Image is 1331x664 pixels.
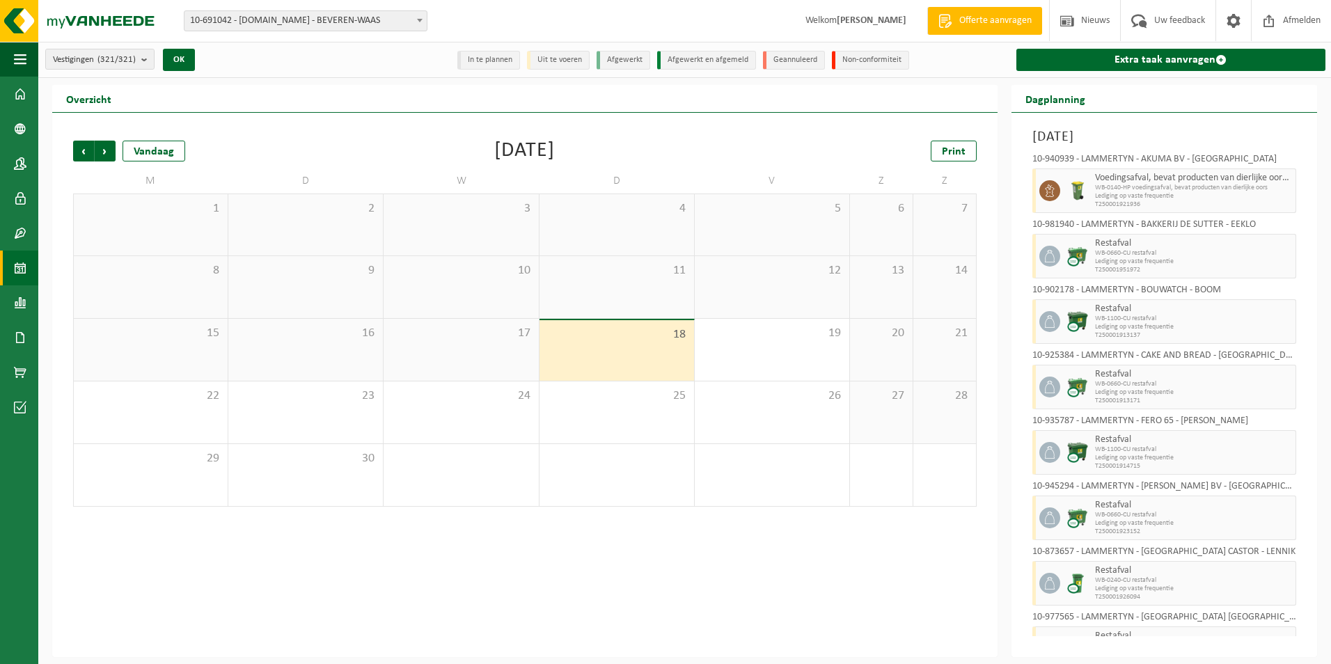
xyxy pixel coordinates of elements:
[1016,49,1325,71] a: Extra taak aanvragen
[235,263,376,278] span: 9
[81,451,221,466] span: 29
[527,51,590,70] li: Uit te voeren
[1095,593,1292,601] span: T250001926094
[1067,246,1088,267] img: WB-0660-CU
[1095,200,1292,209] span: T250001921936
[546,388,687,404] span: 25
[1032,220,1296,234] div: 10-981940 - LAMMERTYN - BAKKERIJ DE SUTTER - EEKLO
[45,49,155,70] button: Vestigingen(321/321)
[920,326,969,341] span: 21
[1095,369,1292,380] span: Restafval
[81,263,221,278] span: 8
[920,201,969,216] span: 7
[1095,519,1292,528] span: Lediging op vaste frequentie
[546,201,687,216] span: 4
[235,326,376,341] span: 16
[1095,388,1292,397] span: Lediging op vaste frequentie
[1095,266,1292,274] span: T250001951972
[1095,585,1292,593] span: Lediging op vaste frequentie
[73,168,228,193] td: M
[920,388,969,404] span: 28
[1095,565,1292,576] span: Restafval
[384,168,539,193] td: W
[1095,397,1292,405] span: T250001913171
[163,49,195,71] button: OK
[1095,445,1292,454] span: WB-1100-CU restafval
[1032,127,1296,148] h3: [DATE]
[657,51,756,70] li: Afgewerkt en afgemeld
[391,263,531,278] span: 10
[857,388,906,404] span: 27
[53,49,136,70] span: Vestigingen
[391,388,531,404] span: 24
[81,326,221,341] span: 15
[857,263,906,278] span: 13
[1095,238,1292,249] span: Restafval
[1095,315,1292,323] span: WB-1100-CU restafval
[1095,249,1292,258] span: WB-0660-CU restafval
[763,51,825,70] li: Geannuleerd
[457,51,520,70] li: In te plannen
[1095,434,1292,445] span: Restafval
[1095,576,1292,585] span: WB-0240-CU restafval
[927,7,1042,35] a: Offerte aanvragen
[81,388,221,404] span: 22
[702,263,842,278] span: 12
[1032,285,1296,299] div: 10-902178 - LAMMERTYN - BOUWATCH - BOOM
[1067,180,1088,201] img: WB-0140-HPE-GN-51
[1095,500,1292,511] span: Restafval
[546,263,687,278] span: 11
[228,168,384,193] td: D
[920,263,969,278] span: 14
[546,327,687,342] span: 18
[1067,573,1088,594] img: WB-0240-CU
[1067,442,1088,463] img: WB-1100-CU
[1032,612,1296,626] div: 10-977565 - LAMMERTYN - [GEOGRAPHIC_DATA] [GEOGRAPHIC_DATA] - [GEOGRAPHIC_DATA]
[123,141,185,161] div: Vandaag
[1095,631,1292,642] span: Restafval
[1095,454,1292,462] span: Lediging op vaste frequentie
[1011,85,1099,112] h2: Dagplanning
[235,201,376,216] span: 2
[832,51,909,70] li: Non-conformiteit
[1032,155,1296,168] div: 10-940939 - LAMMERTYN - AKUMA BV - [GEOGRAPHIC_DATA]
[1095,173,1292,184] span: Voedingsafval, bevat producten van dierlijke oorsprong, onverpakt, categorie 3
[695,168,850,193] td: V
[95,141,116,161] span: Volgende
[1032,351,1296,365] div: 10-925384 - LAMMERTYN - CAKE AND BREAD - [GEOGRAPHIC_DATA]
[391,326,531,341] span: 17
[235,451,376,466] span: 30
[235,388,376,404] span: 23
[1067,311,1088,332] img: WB-1100-CU
[702,201,842,216] span: 5
[1067,377,1088,397] img: WB-0660-CU
[1032,482,1296,496] div: 10-945294 - LAMMERTYN - [PERSON_NAME] BV - [GEOGRAPHIC_DATA]
[391,201,531,216] span: 3
[857,326,906,341] span: 20
[1095,323,1292,331] span: Lediging op vaste frequentie
[857,201,906,216] span: 6
[956,14,1035,28] span: Offerte aanvragen
[1095,184,1292,192] span: WB-0140-HP voedingsafval, bevat producten van dierlijke oors
[1095,258,1292,266] span: Lediging op vaste frequentie
[913,168,977,193] td: Z
[1095,462,1292,471] span: T250001914715
[184,10,427,31] span: 10-691042 - LAMMERTYN.NET - BEVEREN-WAAS
[702,326,842,341] span: 19
[540,168,695,193] td: D
[1067,507,1088,528] img: WB-0660-CU
[73,141,94,161] span: Vorige
[1095,331,1292,340] span: T250001913137
[1095,511,1292,519] span: WB-0660-CU restafval
[1032,416,1296,430] div: 10-935787 - LAMMERTYN - FERO 65 - [PERSON_NAME]
[837,15,906,26] strong: [PERSON_NAME]
[52,85,125,112] h2: Overzicht
[494,141,555,161] div: [DATE]
[702,388,842,404] span: 26
[184,11,427,31] span: 10-691042 - LAMMERTYN.NET - BEVEREN-WAAS
[942,146,966,157] span: Print
[931,141,977,161] a: Print
[1095,192,1292,200] span: Lediging op vaste frequentie
[850,168,913,193] td: Z
[1032,547,1296,561] div: 10-873657 - LAMMERTYN - [GEOGRAPHIC_DATA] CASTOR - LENNIK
